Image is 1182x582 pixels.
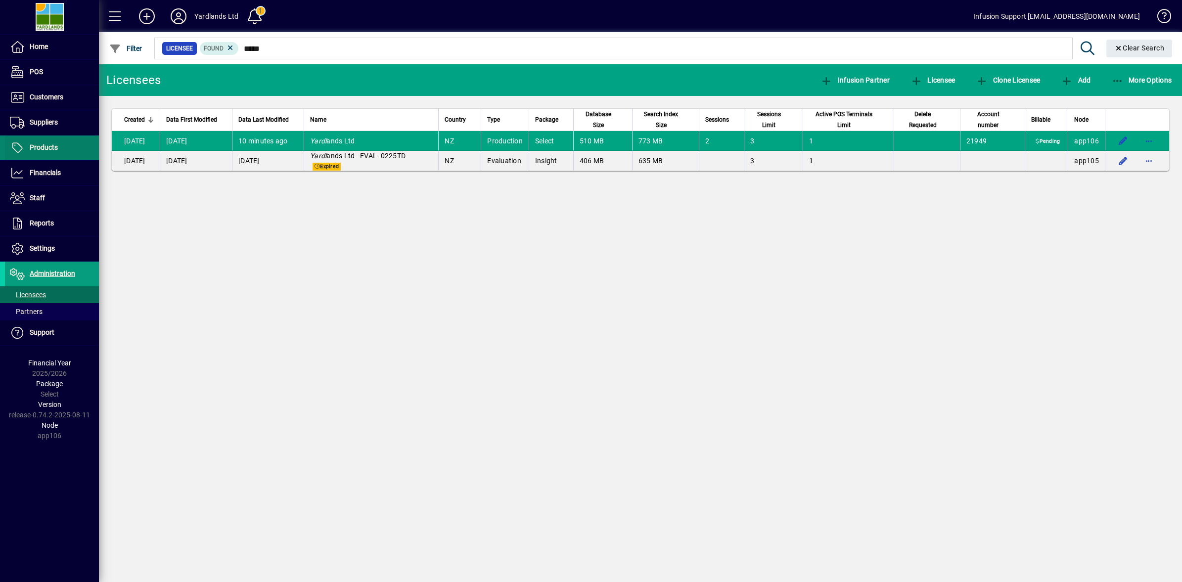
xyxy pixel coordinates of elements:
span: Clear Search [1114,44,1165,52]
div: Type [487,114,523,125]
a: Staff [5,186,99,211]
div: Infusion Support [EMAIL_ADDRESS][DOMAIN_NAME] [973,8,1140,24]
td: 1 [803,151,894,171]
span: Node [42,421,58,429]
a: Suppliers [5,110,99,135]
a: Home [5,35,99,59]
div: Created [124,114,154,125]
button: Infusion Partner [818,71,892,89]
button: More Options [1109,71,1175,89]
span: Expired [313,163,341,171]
span: Type [487,114,500,125]
a: Financials [5,161,99,185]
span: Customers [30,93,63,101]
div: Node [1074,114,1099,125]
a: Support [5,320,99,345]
td: [DATE] [160,131,232,151]
td: NZ [438,151,481,171]
span: Partners [10,308,43,315]
button: Edit [1115,153,1131,169]
td: NZ [438,131,481,151]
span: Package [36,380,63,388]
span: Sessions [705,114,729,125]
td: 3 [744,151,803,171]
span: Version [38,401,61,408]
span: Administration [30,269,75,277]
a: Licensees [5,286,99,303]
div: Package [535,114,567,125]
span: app106.prod.infusionbusinesssoftware.com [1074,137,1099,145]
span: Licensees [10,291,46,299]
div: Sessions [705,114,738,125]
button: Edit [1115,133,1131,149]
span: Financials [30,169,61,177]
div: Delete Requested [900,109,954,131]
td: 406 MB [573,151,632,171]
td: [DATE] [112,151,160,171]
div: Yardlands Ltd [194,8,238,24]
div: Active POS Terminals Limit [809,109,888,131]
span: Suppliers [30,118,58,126]
td: [DATE] [160,151,232,171]
button: Profile [163,7,194,25]
td: 21949 [960,131,1025,151]
td: 510 MB [573,131,632,151]
td: 635 MB [632,151,699,171]
td: 1 [803,131,894,151]
div: Billable [1031,114,1062,125]
span: Settings [30,244,55,252]
td: 2 [699,131,744,151]
span: Licensee [910,76,955,84]
span: Data First Modified [166,114,217,125]
span: Data Last Modified [238,114,289,125]
span: Database Size [580,109,617,131]
span: Delete Requested [900,109,945,131]
span: Found [204,45,224,52]
span: Billable [1031,114,1050,125]
td: [DATE] [232,151,304,171]
div: Data First Modified [166,114,226,125]
span: Search Index Size [638,109,684,131]
span: Package [535,114,558,125]
span: Infusion Partner [820,76,890,84]
span: Staff [30,194,45,202]
span: Home [30,43,48,50]
span: Account number [966,109,1010,131]
div: Sessions Limit [750,109,797,131]
span: app105.prod.infusionbusinesssoftware.com [1074,157,1099,165]
div: Country [445,114,475,125]
button: Licensee [908,71,958,89]
a: Knowledge Base [1150,2,1170,34]
div: Data Last Modified [238,114,298,125]
button: Clone Licensee [973,71,1043,89]
td: Select [529,131,573,151]
span: Sessions Limit [750,109,788,131]
span: Pending [1034,138,1062,146]
button: More options [1141,133,1157,149]
span: Clone Licensee [976,76,1040,84]
span: Add [1061,76,1091,84]
button: Add [131,7,163,25]
span: Filter [109,45,142,52]
span: Financial Year [28,359,71,367]
span: Created [124,114,145,125]
button: More options [1141,153,1157,169]
span: Licensee [166,44,193,53]
td: Evaluation [481,151,529,171]
td: Insight [529,151,573,171]
span: Support [30,328,54,336]
span: Country [445,114,466,125]
span: POS [30,68,43,76]
td: Production [481,131,529,151]
span: Reports [30,219,54,227]
a: Reports [5,211,99,236]
div: Search Index Size [638,109,693,131]
button: Filter [107,40,145,57]
td: [DATE] [112,131,160,151]
button: Clear [1106,40,1173,57]
a: Customers [5,85,99,110]
span: More Options [1112,76,1172,84]
div: Name [310,114,432,125]
a: Settings [5,236,99,261]
span: Name [310,114,326,125]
